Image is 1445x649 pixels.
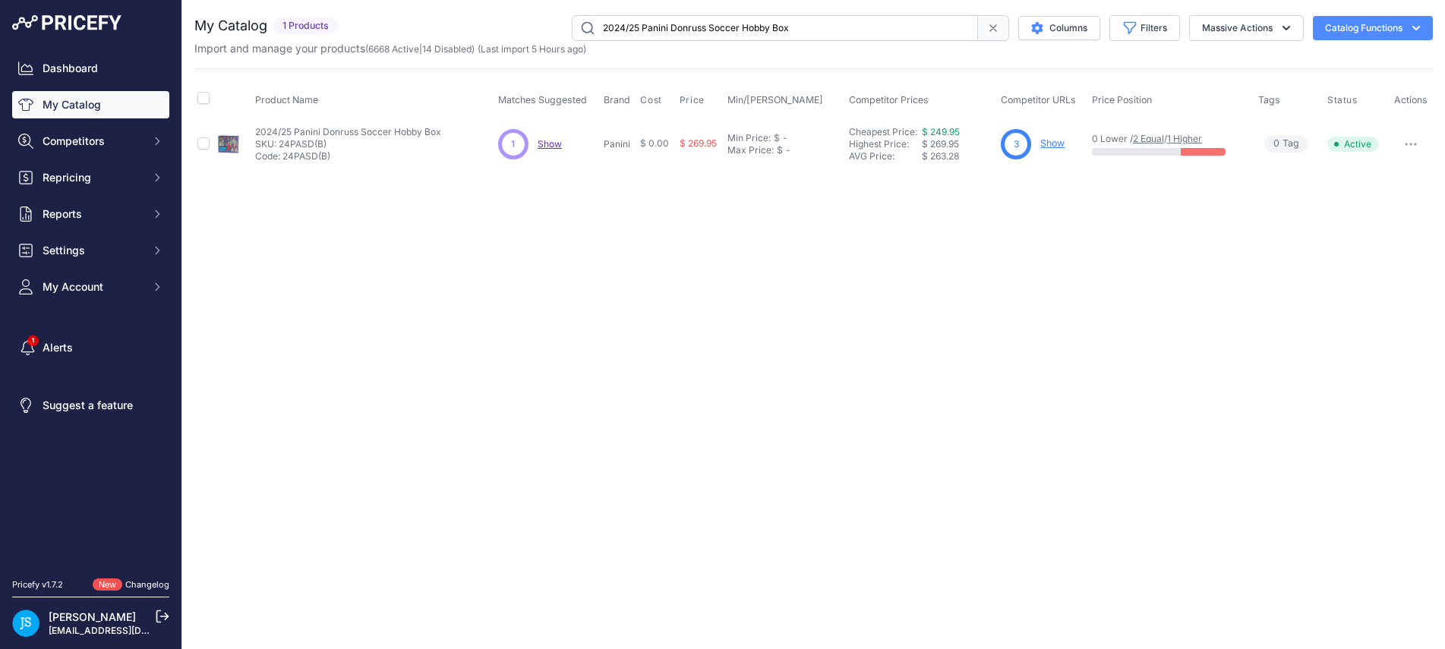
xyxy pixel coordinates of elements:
[1092,94,1152,106] span: Price Position
[422,43,472,55] a: 14 Disabled
[780,132,787,144] div: -
[783,144,790,156] div: -
[774,132,780,144] div: $
[1327,94,1358,106] span: Status
[255,138,441,150] p: SKU: 24PASD(B)
[538,138,562,150] a: Show
[640,137,669,149] span: $ 0.00
[1258,94,1280,106] span: Tags
[640,94,661,106] span: Cost
[255,126,441,138] p: 2024/25 Panini Donruss Soccer Hobby Box
[604,94,630,106] span: Brand
[12,55,169,82] a: Dashboard
[255,150,441,162] p: Code: 24PASD(B)
[849,150,922,162] div: AVG Price:
[43,134,142,149] span: Competitors
[12,91,169,118] a: My Catalog
[849,138,922,150] div: Highest Price:
[255,94,318,106] span: Product Name
[1327,137,1379,152] span: Active
[1040,137,1065,149] a: Show
[368,43,419,55] a: 6668 Active
[43,279,142,295] span: My Account
[12,15,121,30] img: Pricefy Logo
[12,200,169,228] button: Reports
[12,578,63,591] div: Pricefy v1.7.2
[12,273,169,301] button: My Account
[849,126,917,137] a: Cheapest Price:
[93,578,122,591] span: New
[849,94,929,106] span: Competitor Prices
[194,41,586,56] p: Import and manage your products
[1092,133,1243,145] p: 0 Lower / /
[511,137,515,151] span: 1
[125,579,169,590] a: Changelog
[194,15,267,36] h2: My Catalog
[1133,133,1164,144] a: 2 Equal
[273,17,338,35] span: 1 Products
[12,237,169,264] button: Settings
[922,150,995,162] div: $ 263.28
[922,126,960,137] a: $ 249.95
[1394,94,1428,106] span: Actions
[1327,94,1361,106] button: Status
[640,94,664,106] button: Cost
[727,144,774,156] div: Max Price:
[1273,137,1279,151] span: 0
[572,15,978,41] input: Search
[727,132,771,144] div: Min Price:
[1189,15,1304,41] button: Massive Actions
[1167,133,1202,144] a: 1 Higher
[12,164,169,191] button: Repricing
[478,43,586,55] span: (Last import 5 Hours ago)
[12,55,169,560] nav: Sidebar
[777,144,783,156] div: $
[1264,135,1308,153] span: Tag
[43,243,142,258] span: Settings
[12,334,169,361] a: Alerts
[1109,15,1180,41] button: Filters
[12,392,169,419] a: Suggest a feature
[922,138,959,150] span: $ 269.95
[680,94,705,106] span: Price
[12,128,169,155] button: Competitors
[680,137,717,149] span: $ 269.95
[49,610,136,623] a: [PERSON_NAME]
[365,43,475,55] span: ( | )
[1313,16,1433,40] button: Catalog Functions
[727,94,823,106] span: Min/[PERSON_NAME]
[604,138,634,150] p: Panini
[498,94,587,106] span: Matches Suggested
[680,94,708,106] button: Price
[1014,137,1019,151] span: 3
[1001,94,1076,106] span: Competitor URLs
[43,206,142,222] span: Reports
[1018,16,1100,40] button: Columns
[49,625,207,636] a: [EMAIL_ADDRESS][DOMAIN_NAME]
[43,170,142,185] span: Repricing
